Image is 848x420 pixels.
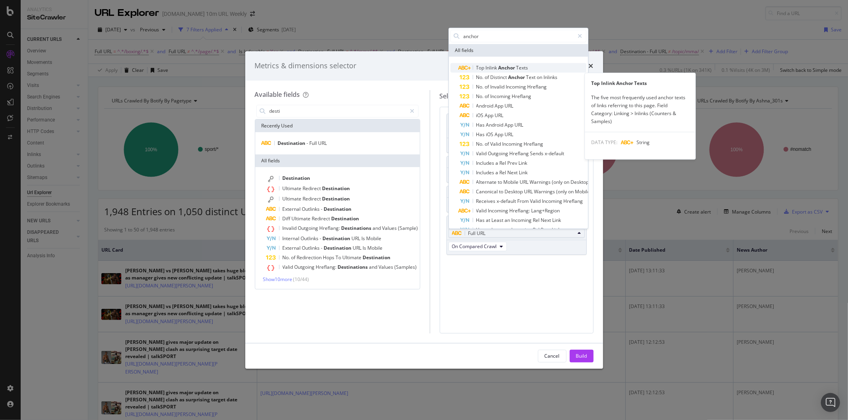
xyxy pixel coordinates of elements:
[557,188,569,195] span: (only
[504,179,520,185] span: Mobile
[545,150,565,157] span: x-default
[526,74,537,81] span: Text
[312,215,332,222] span: Redirect
[534,188,557,195] span: Warnings
[503,141,524,147] span: Incoming
[476,207,488,214] span: Valid
[373,225,382,231] span: and
[446,114,587,153] div: DestinationtimesFull URLOn Current Crawl
[495,131,505,138] span: App
[491,83,506,90] span: Invalid
[363,245,368,251] span: Is
[505,217,512,223] span: an
[322,185,350,192] span: Destination
[533,217,541,223] span: Rel
[476,188,499,195] span: Canonical
[518,198,530,204] span: From
[323,254,336,261] span: Hops
[496,160,500,166] span: a
[321,206,324,212] span: -
[491,74,508,81] span: Distinct
[499,188,505,195] span: to
[283,206,302,212] span: External
[545,353,560,359] div: Cancel
[485,83,491,90] span: of
[519,160,528,166] span: Link
[318,140,327,146] span: URL
[398,225,418,231] span: (Sample)
[452,243,497,250] span: On Compared Crawl
[379,264,395,270] span: Values
[495,112,504,119] span: URL
[322,195,350,202] span: Destination
[496,169,500,176] span: a
[530,198,542,204] span: Valid
[324,206,352,212] span: Destination
[515,121,524,128] span: URL
[508,74,526,81] span: Anchor
[476,198,497,204] span: Receives
[476,74,485,81] span: No.
[297,254,323,261] span: Redirection
[353,245,363,251] span: URL
[255,90,300,99] div: Available fields
[553,217,561,223] span: Link
[530,179,552,185] span: Warnings
[537,74,544,81] span: on
[492,217,505,223] span: Least
[476,141,485,147] span: No.
[505,102,514,109] span: URL
[488,207,510,214] span: Incoming
[495,102,505,109] span: App
[283,215,292,222] span: Diff
[363,254,391,261] span: Destination
[541,217,553,223] span: Next
[278,140,307,146] span: Destination
[446,186,587,212] div: News AuthortimesOn Current Crawl
[500,160,508,166] span: Rel
[575,188,592,195] span: Mobile
[367,235,382,242] span: Mobile
[500,169,508,176] span: Rel
[342,225,373,231] span: Destinations
[569,188,575,195] span: on
[382,225,398,231] span: Values
[338,264,369,270] span: Destinations
[476,217,486,223] span: Has
[321,245,324,251] span: -
[491,93,512,100] span: Incoming
[298,225,320,231] span: Outgoing
[486,217,492,223] span: at
[821,393,840,412] div: Open Intercom Messenger
[519,169,528,176] span: Link
[332,215,359,222] span: Destination
[295,264,316,270] span: Outgoing
[369,264,379,270] span: and
[576,353,587,359] div: Build
[448,229,585,238] button: Full URL
[320,235,323,242] span: -
[542,198,564,204] span: Incoming
[316,264,338,270] span: Hreflang:
[512,217,533,223] span: Incoming
[448,242,507,251] button: On Compared Crawl
[476,150,488,157] span: Valid
[505,188,524,195] span: Desktop
[564,179,571,185] span: on
[352,235,362,242] span: URL
[283,254,291,261] span: No.
[589,61,594,71] div: times
[323,235,352,242] span: Destination
[245,51,603,369] div: modal
[510,207,532,214] span: Hreflang:
[564,198,583,204] span: Hreflang
[303,185,322,192] span: Redirect
[497,198,518,204] span: x-default
[485,74,491,81] span: of
[302,245,321,251] span: Outlinks
[571,179,590,185] span: Desktop
[510,150,530,157] span: Hreflang
[283,245,302,251] span: External
[468,230,486,237] span: Full URL
[303,195,322,202] span: Redirect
